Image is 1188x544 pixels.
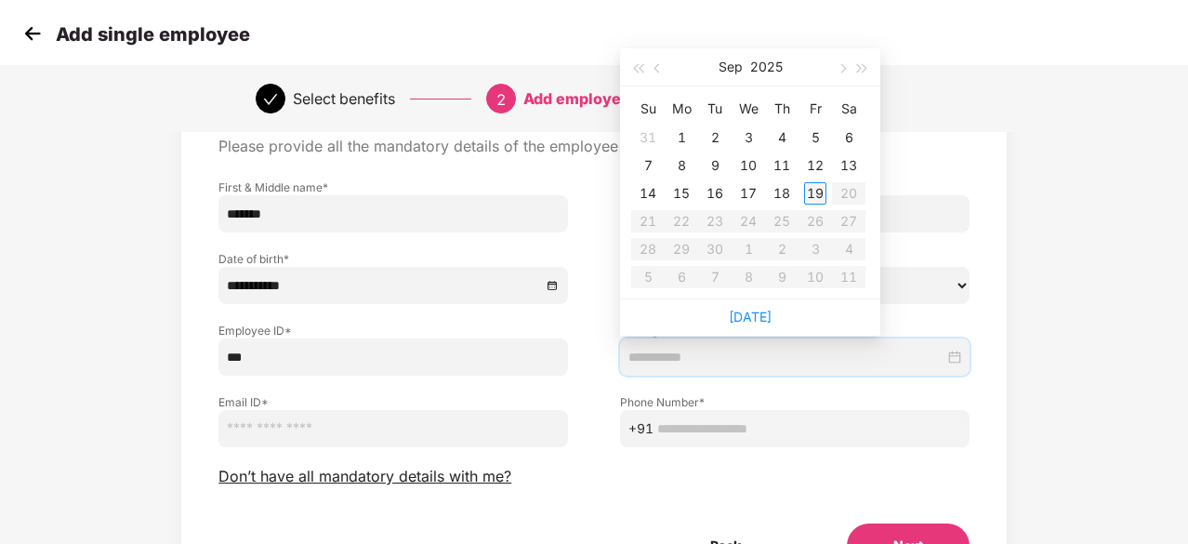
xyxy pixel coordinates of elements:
td: 2025-09-15 [665,179,698,207]
label: First & Middle name [218,179,568,195]
td: 2025-09-03 [732,124,765,152]
div: 12 [804,154,826,177]
td: 2025-09-11 [765,152,799,179]
div: 16 [704,182,726,205]
span: check [263,92,278,107]
td: 2025-09-02 [698,124,732,152]
td: 2025-09-08 [665,152,698,179]
div: 1 [670,126,693,149]
p: Please provide all the mandatory details of the employee [218,137,970,156]
th: We [732,94,765,124]
td: 2025-09-19 [799,179,832,207]
span: 2 [496,90,506,109]
span: Don’t have all mandatory details with me? [218,467,511,486]
div: 7 [637,154,659,177]
div: 17 [737,182,759,205]
th: Fr [799,94,832,124]
td: 2025-09-07 [631,152,665,179]
button: 2025 [750,48,783,86]
th: Su [631,94,665,124]
div: 10 [737,154,759,177]
div: 8 [670,154,693,177]
th: Mo [665,94,698,124]
td: 2025-09-05 [799,124,832,152]
div: 5 [804,126,826,149]
span: +91 [628,418,653,439]
td: 2025-09-14 [631,179,665,207]
label: Email ID [218,394,568,410]
td: 2025-08-31 [631,124,665,152]
div: 13 [838,154,860,177]
div: 19 [804,182,826,205]
td: 2025-09-09 [698,152,732,179]
label: Phone Number [620,394,970,410]
td: 2025-09-06 [832,124,865,152]
td: 2025-09-16 [698,179,732,207]
div: 18 [771,182,793,205]
label: Employee ID [218,323,568,338]
img: svg+xml;base64,PHN2ZyB4bWxucz0iaHR0cDovL3d3dy53My5vcmcvMjAwMC9zdmciIHdpZHRoPSIzMCIgaGVpZ2h0PSIzMC... [19,20,46,47]
td: 2025-09-04 [765,124,799,152]
td: 2025-09-12 [799,152,832,179]
div: 3 [737,126,759,149]
div: 14 [637,182,659,205]
td: 2025-09-10 [732,152,765,179]
th: Th [765,94,799,124]
td: 2025-09-18 [765,179,799,207]
th: Tu [698,94,732,124]
div: Add employee details [523,84,684,113]
label: Date of birth [218,251,568,267]
button: Sep [719,48,743,86]
div: 11 [771,154,793,177]
td: 2025-09-13 [832,152,865,179]
div: Select benefits [293,84,395,113]
a: [DATE] [729,309,772,325]
td: 2025-09-01 [665,124,698,152]
td: 2025-09-17 [732,179,765,207]
div: 4 [771,126,793,149]
th: Sa [832,94,865,124]
div: 15 [670,182,693,205]
div: 2 [704,126,726,149]
div: 31 [637,126,659,149]
div: 6 [838,126,860,149]
div: 9 [704,154,726,177]
p: Add single employee [56,23,250,46]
